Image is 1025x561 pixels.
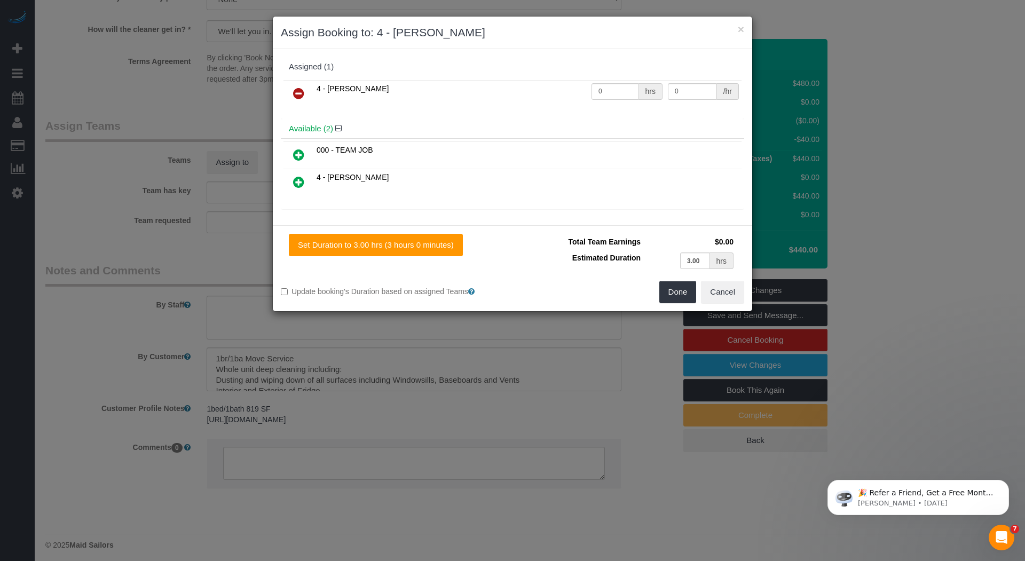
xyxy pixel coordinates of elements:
[317,173,389,181] span: 4 - [PERSON_NAME]
[281,286,504,297] label: Update booking's Duration based on assigned Teams
[317,146,373,154] span: 000 - TEAM JOB
[989,525,1014,550] iframe: Intercom live chat
[643,234,736,250] td: $0.00
[317,84,389,93] span: 4 - [PERSON_NAME]
[717,83,739,100] div: /hr
[659,281,697,303] button: Done
[289,62,736,72] div: Assigned (1)
[1011,525,1019,533] span: 7
[521,234,643,250] td: Total Team Earnings
[281,25,744,41] h3: Assign Booking to: 4 - [PERSON_NAME]
[289,234,463,256] button: Set Duration to 3.00 hrs (3 hours 0 minutes)
[701,281,744,303] button: Cancel
[289,124,736,133] h4: Available (2)
[572,254,641,262] span: Estimated Duration
[639,83,663,100] div: hrs
[281,288,288,295] input: Update booking's Duration based on assigned Teams
[738,23,744,35] button: ×
[710,252,734,269] div: hrs
[811,457,1025,532] iframe: Intercom notifications message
